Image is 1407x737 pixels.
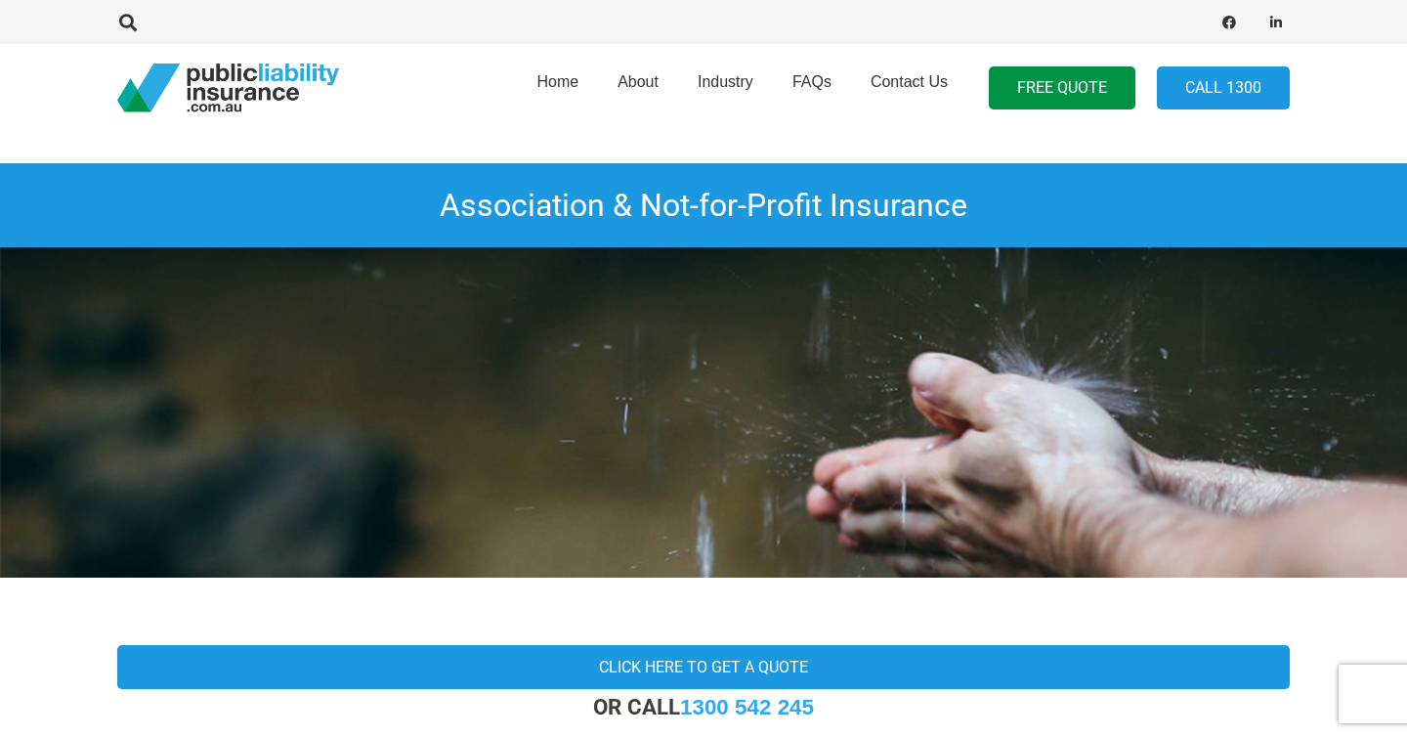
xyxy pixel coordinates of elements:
a: LinkedIn [1262,9,1290,36]
a: Industry [678,38,773,138]
a: Facebook [1215,9,1243,36]
span: FAQs [792,73,831,90]
a: Search [108,14,148,31]
span: Home [536,73,578,90]
a: FREE QUOTE [989,66,1135,110]
span: Contact Us [871,73,948,90]
a: FAQs [773,38,851,138]
a: 1300 542 245 [680,695,814,719]
a: Click Here To Get a Quote [117,645,1290,689]
a: Contact Us [851,38,967,138]
a: About [598,38,678,138]
a: pli_logotransparent [117,64,339,112]
a: Home [517,38,598,138]
span: Industry [698,73,753,90]
span: About [618,73,659,90]
strong: OR CALL [593,694,814,719]
a: Call 1300 [1157,66,1290,110]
